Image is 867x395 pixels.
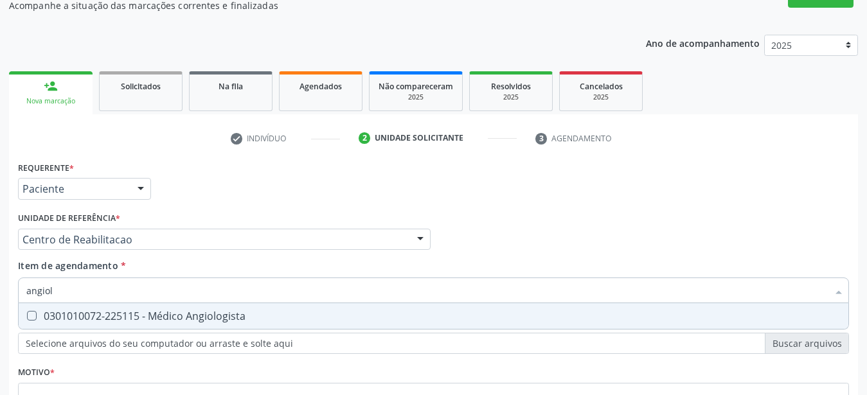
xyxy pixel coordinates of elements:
[379,92,453,102] div: 2025
[569,92,633,102] div: 2025
[580,81,623,92] span: Cancelados
[375,132,463,144] div: Unidade solicitante
[18,158,74,178] label: Requerente
[219,81,243,92] span: Na fila
[18,209,120,229] label: Unidade de referência
[479,92,543,102] div: 2025
[121,81,161,92] span: Solicitados
[491,81,531,92] span: Resolvidos
[22,233,404,246] span: Centro de Reabilitacao
[18,96,84,106] div: Nova marcação
[44,79,58,93] div: person_add
[18,259,118,272] span: Item de agendamento
[22,182,125,195] span: Paciente
[646,35,760,51] p: Ano de acompanhamento
[18,363,55,383] label: Motivo
[299,81,342,92] span: Agendados
[26,311,841,321] div: 0301010072-225115 - Médico Angiologista
[359,132,370,144] div: 2
[379,81,453,92] span: Não compareceram
[26,277,828,303] input: Buscar por procedimentos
